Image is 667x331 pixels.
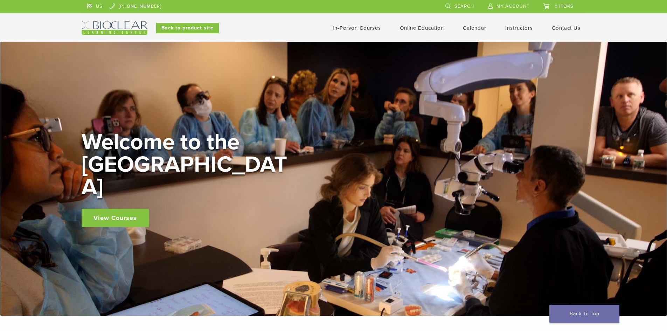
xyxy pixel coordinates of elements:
[454,4,474,9] span: Search
[400,25,444,31] a: Online Education
[156,23,219,33] a: Back to product site
[552,25,581,31] a: Contact Us
[505,25,533,31] a: Instructors
[82,131,292,198] h2: Welcome to the [GEOGRAPHIC_DATA]
[549,305,619,323] a: Back To Top
[496,4,529,9] span: My Account
[82,209,149,227] a: View Courses
[463,25,486,31] a: Calendar
[555,4,574,9] span: 0 items
[82,21,147,35] img: Bioclear
[333,25,381,31] a: In-Person Courses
